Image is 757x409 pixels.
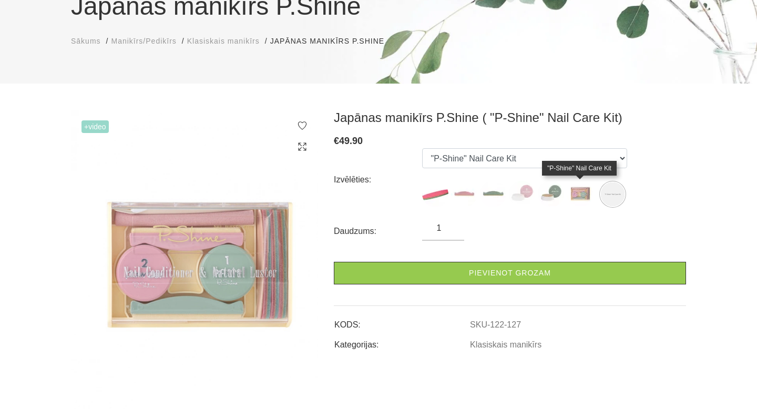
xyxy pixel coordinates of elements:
[71,36,101,47] a: Sākums
[187,37,260,45] span: Klasiskais manikīrs
[538,181,564,207] img: ...
[334,331,469,351] td: Kategorijas:
[111,36,176,47] a: Manikīrs/Pedikīrs
[334,223,422,240] div: Daudzums:
[334,110,686,126] h3: Japānas manikīrs P.Shine ( "P-Shine" Nail Care Kit)
[601,182,625,206] label: Nav atlikumā
[509,181,535,207] img: ...
[480,181,506,207] img: ...
[334,171,422,188] div: Izvēlēties:
[334,262,686,284] a: Pievienot grozam
[334,311,469,331] td: KODS:
[111,37,176,45] span: Manikīrs/Pedikīrs
[339,136,363,146] span: 49.90
[470,320,521,330] a: SKU-122-127
[422,181,448,207] img: ...
[334,136,339,146] span: €
[470,340,541,350] a: Klasiskais manikīrs
[81,120,109,133] span: +Video
[187,36,260,47] a: Klasiskais manikīrs
[567,181,593,207] img: ...
[451,181,477,207] img: ...
[71,37,101,45] span: Sākums
[601,182,625,206] img: Japānas manikīrs P.Shine ("P-Shine" Nail Care Kit)
[270,36,395,47] li: Japānas manikīrs P.Shine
